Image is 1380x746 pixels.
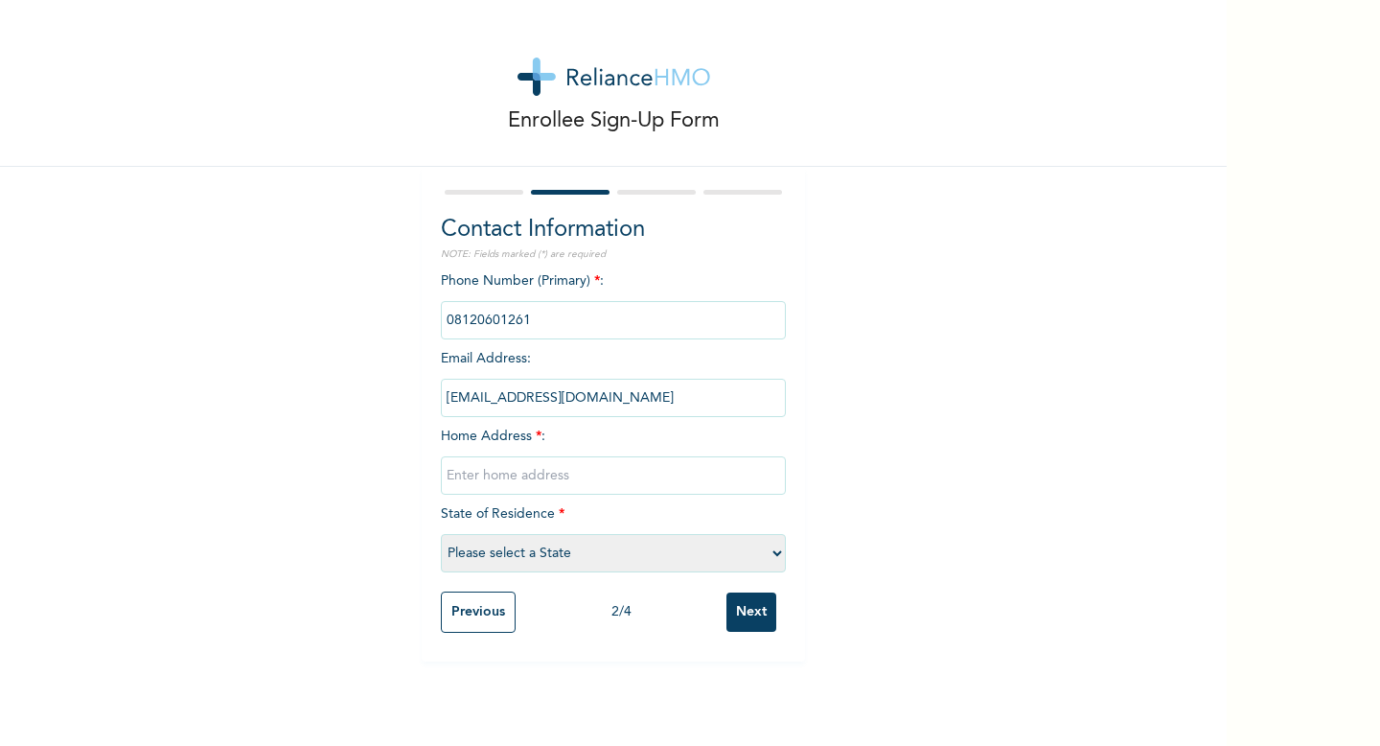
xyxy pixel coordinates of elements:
[441,213,786,247] h2: Contact Information
[441,507,786,560] span: State of Residence
[441,456,786,495] input: Enter home address
[441,301,786,339] input: Enter Primary Phone Number
[441,274,786,327] span: Phone Number (Primary) :
[441,430,786,482] span: Home Address :
[517,58,710,96] img: logo
[441,592,516,633] input: Previous
[441,352,786,405] span: Email Address :
[441,379,786,417] input: Enter email Address
[508,105,720,137] p: Enrollee Sign-Up Form
[726,593,776,632] input: Next
[441,247,786,262] p: NOTE: Fields marked (*) are required
[516,602,726,622] div: 2 / 4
